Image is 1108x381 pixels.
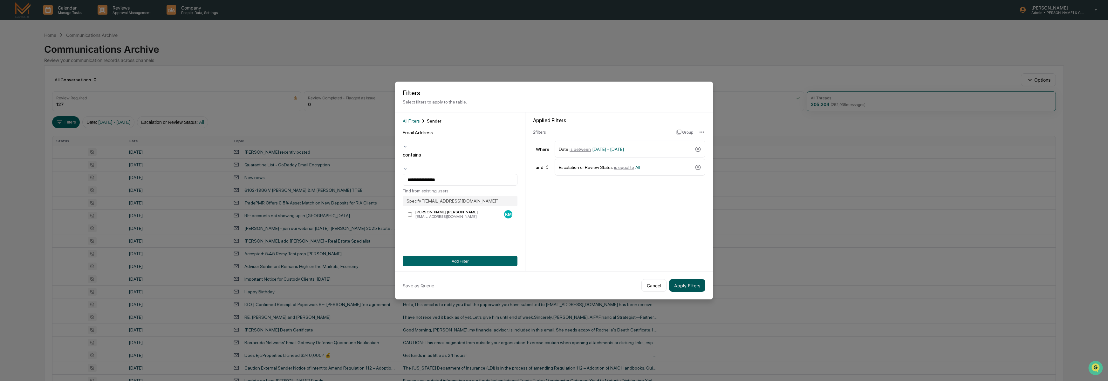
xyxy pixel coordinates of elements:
[533,147,552,152] div: Where
[13,80,41,86] span: Preclearance
[6,13,116,23] p: How can we help?
[592,147,624,152] span: [DATE] - [DATE]
[559,162,692,173] div: Escalation or Review Status
[559,144,692,155] div: Date
[533,130,671,135] div: 2 filter s
[403,256,517,266] button: Add Filter
[403,89,705,97] h2: Filters
[1088,360,1105,377] iframe: Open customer support
[4,90,43,101] a: 🔎Data Lookup
[403,118,420,124] span: All Filters
[22,55,80,60] div: We're available if you need us!
[504,210,512,218] div: KM
[46,81,51,86] div: 🗄️
[403,152,517,158] div: contains
[4,77,44,89] a: 🖐️Preclearance
[108,50,116,58] button: Start new chat
[6,93,11,98] div: 🔎
[533,117,705,124] div: Applied Filters
[635,165,640,170] span: All
[533,162,552,172] div: and
[676,127,693,137] button: Group
[63,108,77,112] span: Pylon
[570,147,591,152] span: is between
[22,49,104,55] div: Start new chat
[13,92,40,98] span: Data Lookup
[52,80,79,86] span: Attestations
[403,99,705,104] p: Select filters to apply to the table.
[6,81,11,86] div: 🖐️
[45,107,77,112] a: Powered byPylon
[6,49,18,60] img: 1746055101610-c473b297-6a78-478c-a979-82029cc54cd1
[44,77,81,89] a: 🗄️Attestations
[403,279,434,292] button: Save as Queue
[415,214,502,219] div: [EMAIL_ADDRESS][DOMAIN_NAME]
[403,188,517,193] div: Find from existing users
[669,279,705,292] button: Apply Filters
[408,212,412,217] input: [PERSON_NAME] [PERSON_NAME][EMAIL_ADDRESS][DOMAIN_NAME]KM
[614,165,634,170] span: is equal to
[415,210,502,214] div: [PERSON_NAME] [PERSON_NAME]
[427,118,441,124] span: Sender
[403,130,517,136] div: Email Address
[403,196,517,206] div: Specify " [EMAIL_ADDRESS][DOMAIN_NAME] "
[641,279,667,292] button: Cancel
